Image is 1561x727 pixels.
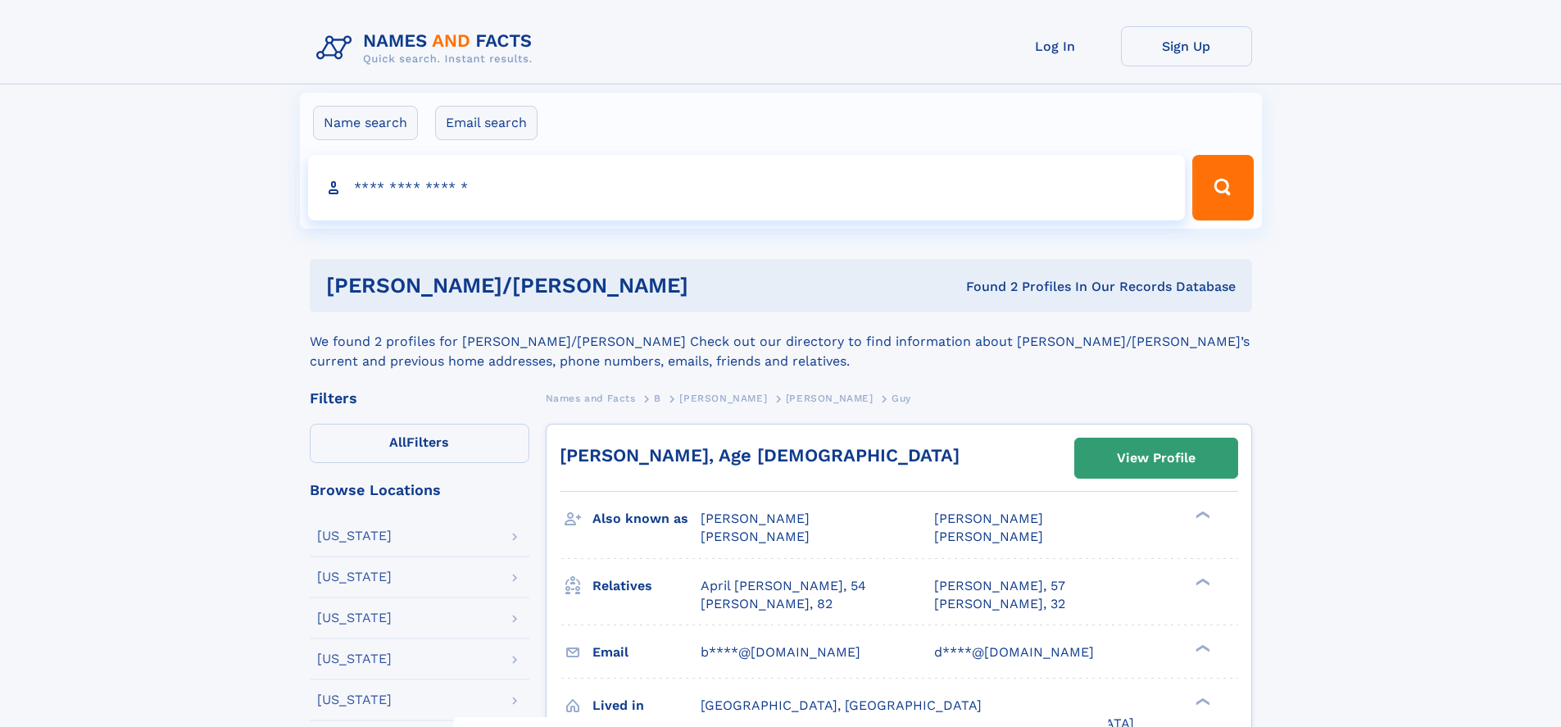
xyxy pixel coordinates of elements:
[310,26,546,70] img: Logo Names and Facts
[546,388,636,408] a: Names and Facts
[317,652,392,666] div: [US_STATE]
[1191,510,1211,520] div: ❯
[560,445,960,466] a: [PERSON_NAME], Age [DEMOGRAPHIC_DATA]
[679,388,767,408] a: [PERSON_NAME]
[592,505,701,533] h3: Also known as
[592,572,701,600] h3: Relatives
[934,595,1065,613] a: [PERSON_NAME], 32
[1121,26,1252,66] a: Sign Up
[317,570,392,584] div: [US_STATE]
[892,393,911,404] span: Guy
[934,511,1043,526] span: [PERSON_NAME]
[1191,576,1211,587] div: ❯
[679,393,767,404] span: [PERSON_NAME]
[310,424,529,463] label: Filters
[786,393,874,404] span: [PERSON_NAME]
[1192,155,1253,220] button: Search Button
[934,529,1043,544] span: [PERSON_NAME]
[435,106,538,140] label: Email search
[654,388,661,408] a: B
[308,155,1186,220] input: search input
[654,393,661,404] span: B
[592,692,701,720] h3: Lived in
[701,697,982,713] span: [GEOGRAPHIC_DATA], [GEOGRAPHIC_DATA]
[310,391,529,406] div: Filters
[701,577,866,595] a: April [PERSON_NAME], 54
[317,529,392,543] div: [US_STATE]
[934,577,1065,595] a: [PERSON_NAME], 57
[310,483,529,498] div: Browse Locations
[310,312,1252,371] div: We found 2 profiles for [PERSON_NAME]/[PERSON_NAME] Check out our directory to find information a...
[701,529,810,544] span: [PERSON_NAME]
[1117,439,1196,477] div: View Profile
[592,638,701,666] h3: Email
[827,278,1236,296] div: Found 2 Profiles In Our Records Database
[1075,438,1237,478] a: View Profile
[317,611,392,625] div: [US_STATE]
[1191,696,1211,707] div: ❯
[701,595,833,613] a: [PERSON_NAME], 82
[1191,643,1211,653] div: ❯
[990,26,1121,66] a: Log In
[317,693,392,707] div: [US_STATE]
[326,275,828,296] h1: [PERSON_NAME]/[PERSON_NAME]
[313,106,418,140] label: Name search
[389,434,406,450] span: All
[701,511,810,526] span: [PERSON_NAME]
[786,388,874,408] a: [PERSON_NAME]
